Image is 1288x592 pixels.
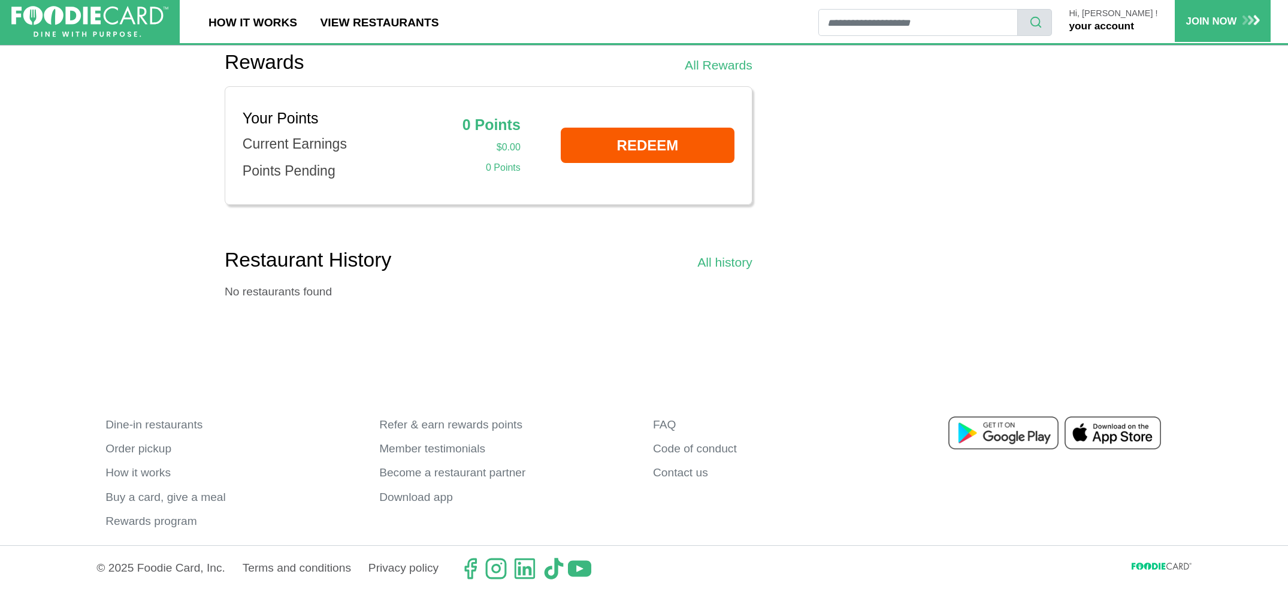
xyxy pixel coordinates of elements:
[697,253,752,272] a: All history
[542,557,565,580] img: tiktok.svg
[96,557,225,580] p: © 2025 Foodie Card, Inc.
[416,140,521,155] div: $0.00
[1069,9,1157,19] p: Hi, [PERSON_NAME] !
[243,161,398,182] div: Points Pending
[379,413,635,437] a: Refer & earn rewards points
[105,437,361,461] a: Order pickup
[818,9,1018,36] input: restaurant search
[379,485,635,509] a: Download app
[1069,20,1133,32] a: your account
[11,6,168,38] img: FoodieCard; Eat, Drink, Save, Donate
[243,110,398,128] h5: Your Points
[513,557,536,580] img: linkedin.svg
[416,161,521,175] div: 0 Points
[243,134,398,155] div: Current Earnings
[225,50,304,74] h2: Rewards
[105,461,361,485] a: How it works
[568,557,591,580] img: youtube.svg
[653,413,909,437] a: FAQ
[653,437,909,461] a: Code of conduct
[379,437,635,461] a: Member testimonials
[105,509,361,533] a: Rewards program
[225,283,752,301] p: No restaurants found
[1017,9,1052,36] button: search
[1132,563,1192,574] svg: FoodieCard
[243,557,351,580] a: Terms and conditions
[653,461,909,485] a: Contact us
[105,485,361,509] a: Buy a card, give a meal
[459,557,482,580] svg: check us out on facebook
[105,413,361,437] a: Dine-in restaurants
[561,128,734,163] a: REDEEM
[368,557,439,580] a: Privacy policy
[462,116,521,133] b: 0 Points
[225,248,391,272] h2: Restaurant History
[379,461,635,485] a: Become a restaurant partner
[685,56,752,75] a: All Rewards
